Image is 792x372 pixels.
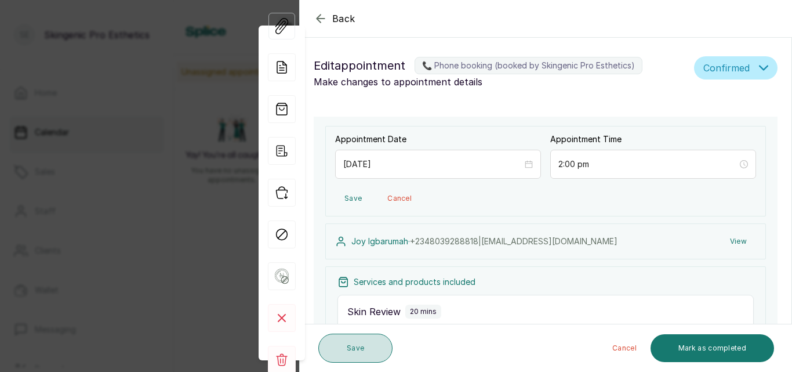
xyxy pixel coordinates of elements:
span: Edit appointment [314,56,405,75]
p: 20 mins [410,307,437,316]
button: Cancel [378,188,421,209]
p: Skin Review [347,305,401,319]
input: Select date [343,158,522,171]
p: Joy Igbarumah · [351,236,617,247]
p: Services and products included [354,276,475,288]
p: ₦ [347,322,361,335]
span: +234 8039288818 | [EMAIL_ADDRESS][DOMAIN_NAME] [410,236,617,246]
button: Save [318,334,393,363]
span: Confirmed [703,61,750,75]
button: Confirmed [694,56,778,80]
button: View [721,231,756,252]
button: Save [335,188,371,209]
span: Back [332,12,355,26]
label: Appointment Time [550,133,622,145]
button: Cancel [603,334,646,362]
label: Appointment Date [335,133,406,145]
button: Mark as completed [651,334,774,362]
p: Make changes to appointment details [314,75,689,89]
span: 0 [355,323,361,334]
input: Select time [558,158,737,171]
label: 📞 Phone booking (booked by Skingenic Pro Esthetics) [415,57,642,74]
button: Back [314,12,355,26]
